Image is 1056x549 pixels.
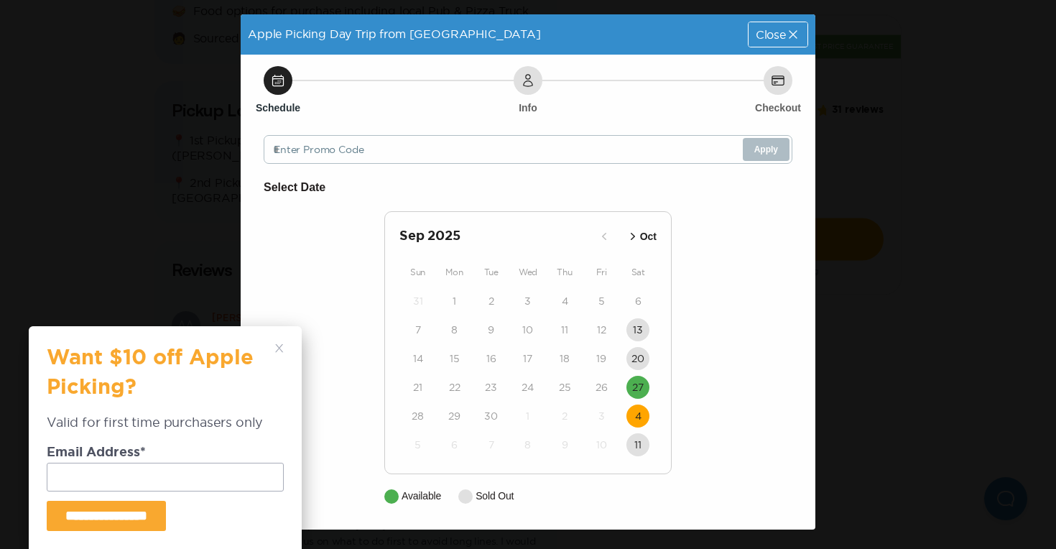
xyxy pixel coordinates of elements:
time: 10 [522,323,533,337]
time: 12 [597,323,606,337]
p: Oct [640,229,657,244]
div: Sun [399,264,436,281]
time: 5 [414,438,421,452]
time: 30 [484,409,498,423]
button: 3 [517,290,539,313]
time: 1 [526,409,529,423]
h2: Sep 2025 [399,226,593,246]
time: 3 [524,294,531,308]
span: Apple Picking Day Trip from [GEOGRAPHIC_DATA] [248,27,541,40]
button: 10 [590,433,613,456]
button: 31 [407,290,430,313]
time: 21 [413,380,422,395]
button: 2 [553,405,576,428]
time: 26 [596,380,608,395]
button: 9 [553,433,576,456]
button: 18 [553,347,576,370]
button: 4 [626,405,649,428]
dt: Email Address [47,446,284,463]
button: 14 [407,347,430,370]
time: 28 [412,409,424,423]
button: 11 [626,433,649,456]
button: 7 [480,433,503,456]
time: 7 [488,438,494,452]
p: Sold Out [476,489,514,504]
time: 29 [448,409,460,423]
button: 28 [407,405,430,428]
time: 9 [488,323,494,337]
time: 8 [524,438,531,452]
button: 2 [480,290,503,313]
h3: Want $10 off Apple Picking? [47,344,269,413]
time: 6 [451,438,458,452]
time: 4 [562,294,568,308]
time: 16 [486,351,496,366]
time: 10 [596,438,607,452]
time: 20 [631,351,644,366]
time: 24 [522,380,534,395]
button: 23 [480,376,503,399]
time: 18 [560,351,570,366]
time: 17 [523,351,532,366]
button: 27 [626,376,649,399]
time: 5 [598,294,605,308]
time: 4 [635,409,642,423]
time: 8 [451,323,458,337]
button: 3 [590,405,613,428]
button: 9 [480,318,503,341]
button: 15 [443,347,466,370]
button: 4 [553,290,576,313]
time: 1 [453,294,456,308]
span: Required [140,446,146,459]
time: 7 [415,323,421,337]
time: 13 [633,323,643,337]
time: 2 [488,294,494,308]
time: 27 [632,380,644,395]
time: 9 [562,438,568,452]
time: 3 [598,409,605,423]
h6: Checkout [755,101,801,115]
div: Wed [509,264,546,281]
button: 24 [517,376,539,399]
button: 19 [590,347,613,370]
time: 31 [413,294,423,308]
button: 20 [626,347,649,370]
button: 17 [517,347,539,370]
time: 25 [559,380,571,395]
button: 8 [517,433,539,456]
button: 29 [443,405,466,428]
button: 13 [626,318,649,341]
button: 5 [590,290,613,313]
button: 5 [407,433,430,456]
button: 6 [626,290,649,313]
div: Tue [473,264,509,281]
button: 11 [553,318,576,341]
button: 12 [590,318,613,341]
div: Fri [583,264,620,281]
time: 11 [561,323,568,337]
button: 30 [480,405,503,428]
button: 26 [590,376,613,399]
div: Sat [620,264,657,281]
time: 6 [635,294,642,308]
button: 1 [443,290,466,313]
h6: Schedule [256,101,300,115]
button: 21 [407,376,430,399]
time: 23 [485,380,497,395]
div: Thu [547,264,583,281]
time: 19 [596,351,606,366]
p: Available [402,489,441,504]
button: 16 [480,347,503,370]
div: Mon [436,264,473,281]
h6: Select Date [264,178,792,197]
time: 2 [562,409,568,423]
time: 22 [449,380,460,395]
span: Close [756,29,786,40]
time: 11 [634,438,642,452]
time: 14 [413,351,423,366]
button: 10 [517,318,539,341]
button: 7 [407,318,430,341]
time: 15 [450,351,460,366]
button: 8 [443,318,466,341]
button: 6 [443,433,466,456]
